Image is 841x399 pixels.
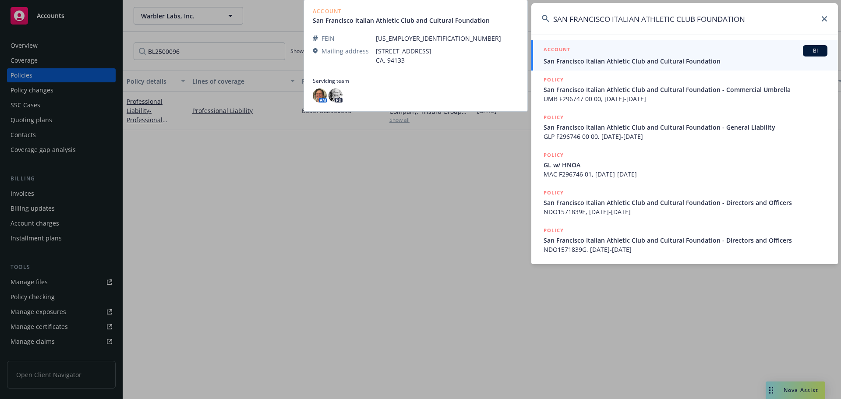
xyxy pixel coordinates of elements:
[544,198,827,207] span: San Francisco Italian Athletic Club and Cultural Foundation - Directors and Officers
[531,3,838,35] input: Search...
[531,221,838,259] a: POLICYSan Francisco Italian Athletic Club and Cultural Foundation - Directors and OfficersNDO1571...
[544,132,827,141] span: GLP F296746 00 00, [DATE]-[DATE]
[531,71,838,108] a: POLICYSan Francisco Italian Athletic Club and Cultural Foundation - Commercial UmbrellaUMB F29674...
[544,188,564,197] h5: POLICY
[544,207,827,216] span: NDO1571839E, [DATE]-[DATE]
[531,108,838,146] a: POLICYSan Francisco Italian Athletic Club and Cultural Foundation - General LiabilityGLP F296746 ...
[806,47,824,55] span: BI
[531,184,838,221] a: POLICYSan Francisco Italian Athletic Club and Cultural Foundation - Directors and OfficersNDO1571...
[544,94,827,103] span: UMB F296747 00 00, [DATE]-[DATE]
[531,146,838,184] a: POLICYGL w/ HNOAMAC F296746 01, [DATE]-[DATE]
[544,75,564,84] h5: POLICY
[544,169,827,179] span: MAC F296746 01, [DATE]-[DATE]
[544,245,827,254] span: NDO1571839G, [DATE]-[DATE]
[544,45,570,56] h5: ACCOUNT
[544,113,564,122] h5: POLICY
[544,151,564,159] h5: POLICY
[544,236,827,245] span: San Francisco Italian Athletic Club and Cultural Foundation - Directors and Officers
[544,160,827,169] span: GL w/ HNOA
[544,56,827,66] span: San Francisco Italian Athletic Club and Cultural Foundation
[531,40,838,71] a: ACCOUNTBISan Francisco Italian Athletic Club and Cultural Foundation
[544,123,827,132] span: San Francisco Italian Athletic Club and Cultural Foundation - General Liability
[544,85,827,94] span: San Francisco Italian Athletic Club and Cultural Foundation - Commercial Umbrella
[544,226,564,235] h5: POLICY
